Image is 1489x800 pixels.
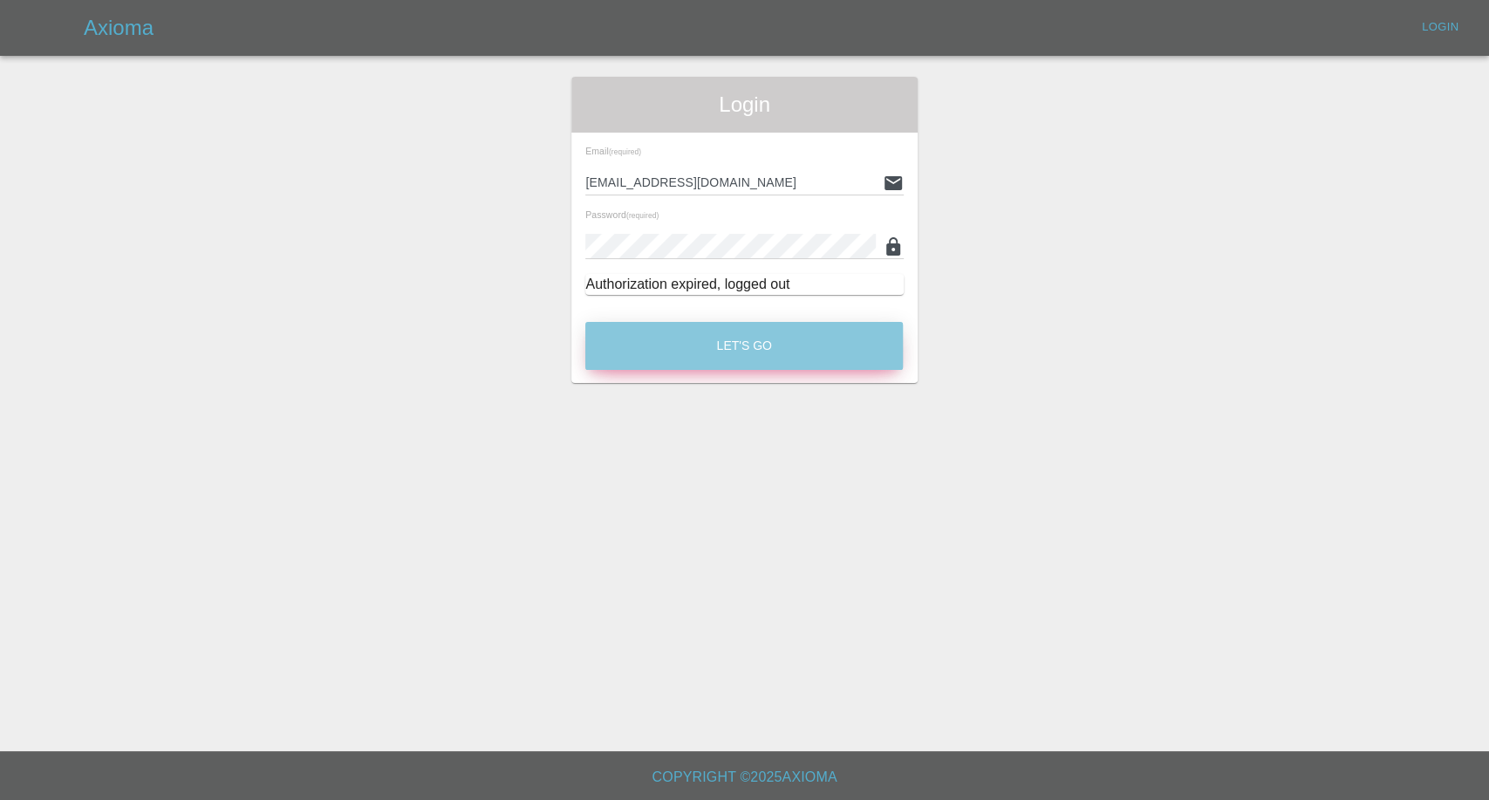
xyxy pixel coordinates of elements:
[609,148,641,156] small: (required)
[1412,14,1468,41] a: Login
[585,209,659,220] span: Password
[84,14,154,42] h5: Axioma
[14,765,1475,790] h6: Copyright © 2025 Axioma
[626,212,659,220] small: (required)
[585,146,641,156] span: Email
[585,322,903,370] button: Let's Go
[585,274,903,295] div: Authorization expired, logged out
[585,91,903,119] span: Login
